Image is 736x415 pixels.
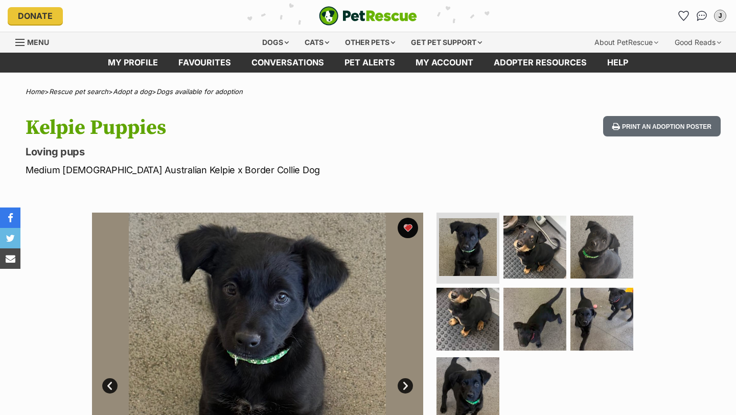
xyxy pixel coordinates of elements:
a: My account [405,53,484,73]
img: Photo of Kelpie Puppies [570,288,633,351]
a: Next [398,378,413,394]
p: Medium [DEMOGRAPHIC_DATA] Australian Kelpie x Border Collie Dog [26,163,449,177]
img: Photo of Kelpie Puppies [436,288,499,351]
a: Favourites [675,8,692,24]
button: My account [712,8,728,24]
p: Loving pups [26,145,449,159]
a: Help [597,53,638,73]
div: Cats [297,32,336,53]
a: My profile [98,53,168,73]
button: favourite [398,218,418,238]
a: Dogs available for adoption [156,87,243,96]
img: Photo of Kelpie Puppies [503,288,566,351]
div: About PetRescue [587,32,665,53]
img: Photo of Kelpie Puppies [439,218,497,276]
div: J [715,11,725,21]
a: Adopt a dog [113,87,152,96]
img: logo-e224e6f780fb5917bec1dbf3a21bbac754714ae5b6737aabdf751b685950b380.svg [319,6,417,26]
div: Dogs [255,32,296,53]
img: chat-41dd97257d64d25036548639549fe6c8038ab92f7586957e7f3b1b290dea8141.svg [697,11,707,21]
h1: Kelpie Puppies [26,116,449,140]
a: Favourites [168,53,241,73]
a: conversations [241,53,334,73]
a: Adopter resources [484,53,597,73]
a: Pet alerts [334,53,405,73]
div: Other pets [338,32,402,53]
div: Good Reads [668,32,728,53]
img: Photo of Kelpie Puppies [570,216,633,279]
a: Rescue pet search [49,87,108,96]
a: PetRescue [319,6,417,26]
span: Menu [27,38,49,47]
img: Photo of Kelpie Puppies [503,216,566,279]
ul: Account quick links [675,8,728,24]
a: Home [26,87,44,96]
a: Menu [15,32,56,51]
a: Conversations [694,8,710,24]
div: Get pet support [404,32,489,53]
a: Prev [102,378,118,394]
button: Print an adoption poster [603,116,721,137]
a: Donate [8,7,63,25]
